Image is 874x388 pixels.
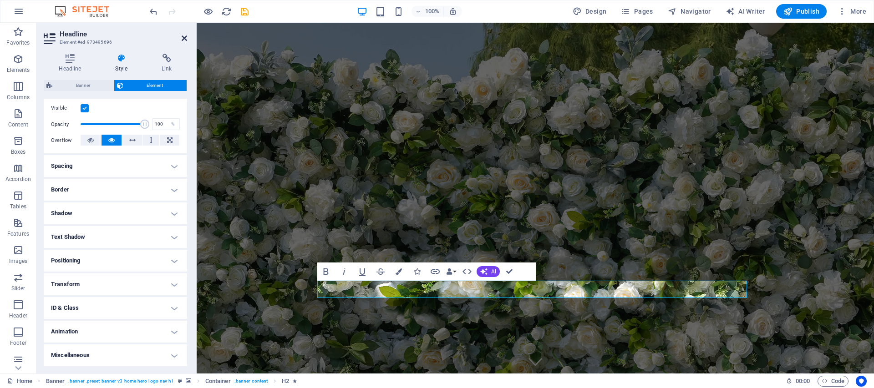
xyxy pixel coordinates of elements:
[822,376,844,387] span: Code
[664,4,715,19] button: Navigator
[783,7,819,16] span: Publish
[46,376,297,387] nav: breadcrumb
[818,376,849,387] button: Code
[569,4,610,19] button: Design
[51,122,81,127] label: Opacity
[203,6,213,17] button: Click here to leave preview mode and continue editing
[6,39,30,46] p: Favorites
[178,378,182,383] i: This element is a customizable preset
[44,297,187,319] h4: ID & Class
[354,262,371,281] button: Underline (⌘U)
[501,262,518,281] button: Confirm (⌘+⏎)
[239,6,250,17] button: save
[205,376,231,387] span: Click to select. Double-click to edit
[44,226,187,248] h4: Text Shadow
[221,6,232,17] i: Reload page
[44,54,100,73] h4: Headline
[239,6,250,17] i: Save (Ctrl+S)
[167,119,179,130] div: %
[9,312,27,319] p: Header
[445,262,457,281] button: Data Bindings
[147,54,187,73] h4: Link
[7,66,30,74] p: Elements
[7,94,30,101] p: Columns
[491,269,496,274] span: AI
[68,376,174,387] span: . banner .preset-banner-v3-home-hero-logo-nav-h1
[317,262,335,281] button: Bold (⌘B)
[796,376,810,387] span: 00 00
[51,135,81,146] label: Overflow
[449,7,457,15] i: On resize automatically adjust zoom level to fit chosen device.
[569,4,610,19] div: Design (Ctrl+Alt+Y)
[7,376,32,387] a: Click to cancel selection. Double-click to open Pages
[126,80,184,91] span: Element
[617,4,656,19] button: Pages
[11,148,26,156] p: Boxes
[802,378,803,384] span: :
[425,6,440,17] h6: 100%
[477,266,500,277] button: AI
[44,250,187,272] h4: Positioning
[786,376,810,387] h6: Session time
[148,6,159,17] i: Undo: Change level (Ctrl+Z)
[726,7,765,16] span: AI Writer
[44,179,187,201] h4: Border
[44,155,187,177] h4: Spacing
[390,262,407,281] button: Colors
[573,7,607,16] span: Design
[9,257,28,265] p: Images
[838,7,866,16] span: More
[46,376,65,387] span: Click to select. Double-click to edit
[55,80,111,91] span: Banner
[10,203,26,210] p: Tables
[44,202,187,224] h4: Shadow
[293,378,297,383] i: Element contains an animation
[856,376,867,387] button: Usercentrics
[186,378,191,383] i: This element contains a background
[335,262,353,281] button: Italic (⌘I)
[44,80,114,91] button: Banner
[458,262,476,281] button: HTML
[100,54,147,73] h4: Style
[372,262,389,281] button: Strikethrough
[44,344,187,366] h4: Miscellaneous
[234,376,268,387] span: . banner-content
[44,321,187,343] h4: Animation
[51,103,81,114] label: Visible
[5,176,31,183] p: Accordion
[668,7,711,16] span: Navigator
[282,376,289,387] span: Click to select. Double-click to edit
[11,285,25,292] p: Slider
[52,6,121,17] img: Editor Logo
[834,4,870,19] button: More
[412,6,444,17] button: 100%
[148,6,159,17] button: undo
[7,230,29,237] p: Features
[10,339,26,347] p: Footer
[722,4,769,19] button: AI Writer
[621,7,653,16] span: Pages
[60,38,169,46] h3: Element #ed-973495696
[8,121,28,128] p: Content
[114,80,187,91] button: Element
[776,4,827,19] button: Publish
[60,30,187,38] h2: Headline
[427,262,444,281] button: Link
[408,262,426,281] button: Icons
[44,273,187,295] h4: Transform
[221,6,232,17] button: reload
